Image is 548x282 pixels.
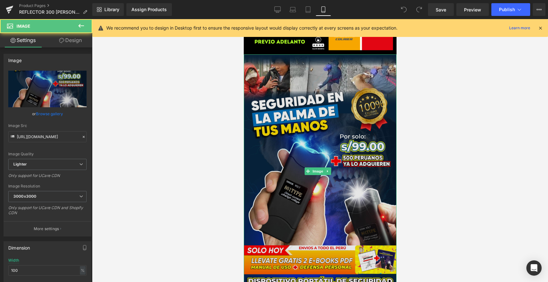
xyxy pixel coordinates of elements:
[8,265,87,276] input: auto
[8,152,87,156] div: Image Quality
[316,3,331,16] a: Mobile
[92,3,124,16] a: New Library
[34,226,59,232] p: More settings
[8,173,87,182] div: Only support for UCare CDN
[456,3,489,16] a: Preview
[17,24,30,29] span: Image
[8,258,19,263] div: Width
[499,7,515,12] span: Publish
[8,131,87,142] input: Link
[507,24,533,32] a: Learn more
[8,54,22,63] div: Image
[106,25,397,32] p: We recommend you to design in Desktop first to ensure the responsive layout would display correct...
[104,7,119,12] span: Library
[464,6,481,13] span: Preview
[397,3,410,16] button: Undo
[13,162,27,166] b: Lighter
[19,10,80,15] span: REFLECTOR 300 [PERSON_NAME] [PERSON_NAME]
[8,123,87,128] div: Image Src
[47,33,94,47] a: Design
[36,108,63,119] a: Browse gallery
[4,221,91,236] button: More settings
[67,148,81,156] span: Image
[8,242,30,250] div: Dimension
[526,260,542,276] div: Open Intercom Messenger
[8,205,87,220] div: Only support for UCare CDN and Shopify CDN
[413,3,425,16] button: Redo
[131,7,167,12] div: Assign Products
[13,194,36,199] b: 3000x3000
[533,3,545,16] button: More
[19,3,92,8] a: Product Pages
[270,3,285,16] a: Desktop
[80,266,86,275] div: %
[285,3,300,16] a: Laptop
[436,6,446,13] span: Save
[300,3,316,16] a: Tablet
[81,148,87,156] a: Expand / Collapse
[8,184,87,188] div: Image Resolution
[491,3,530,16] button: Publish
[8,110,87,117] div: or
